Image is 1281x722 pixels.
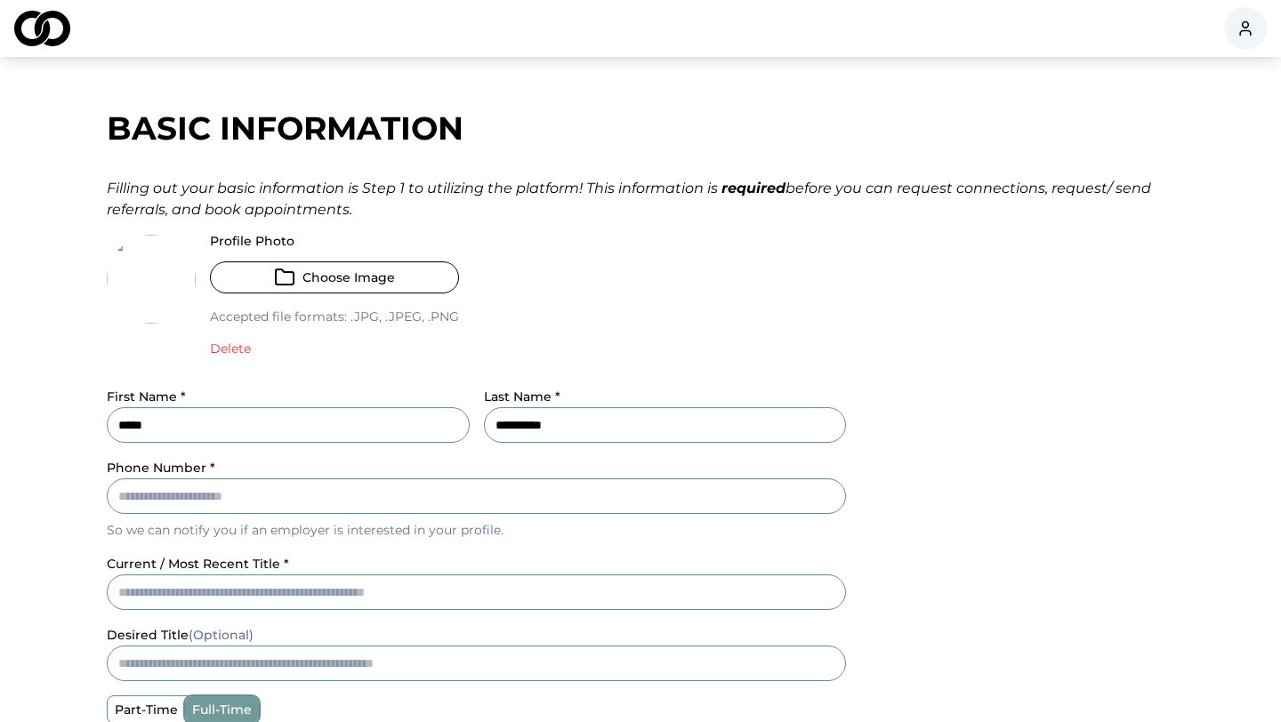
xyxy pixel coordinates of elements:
strong: required [721,180,786,197]
div: Filling out your basic information is Step 1 to utilizing the platform! This information is befor... [107,178,1174,221]
span: .jpg, .jpeg, .png [347,309,459,325]
span: (Optional) [189,627,254,643]
p: Accepted file formats: [210,308,459,325]
label: Last Name * [484,389,560,405]
label: desired title [107,627,254,643]
label: First Name * [107,389,186,405]
img: logo [14,11,70,46]
img: e90848b6-9fbc-412b-b76b-46c6df66c1ae [107,235,196,324]
div: Basic Information [107,110,1174,146]
label: Profile Photo [210,235,459,247]
label: current / most recent title * [107,556,289,572]
button: Choose Image [210,261,459,293]
p: So we can notify you if an employer is interested in your profile. [107,521,846,539]
button: Delete [210,340,251,357]
label: Phone Number * [107,460,215,476]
